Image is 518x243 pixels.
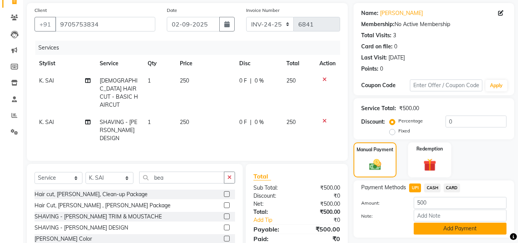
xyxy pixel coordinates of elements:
div: Membership: [361,20,395,28]
span: K. SAI [39,77,54,84]
img: _gift.svg [419,157,440,173]
th: Total [282,55,315,72]
div: SHAVING - [PERSON_NAME] TRIM & MOUSTACHE [35,213,162,221]
div: ₹500.00 [297,225,346,234]
span: 1 [148,119,151,126]
span: 0 F [239,77,247,85]
label: Redemption [416,145,443,152]
span: [DEMOGRAPHIC_DATA] HAIR CUT - BASIC HAIRCUT [100,77,138,108]
div: ₹500.00 [297,208,346,216]
div: SHAVING - [PERSON_NAME] DESIGN [35,224,128,232]
th: Disc [235,55,282,72]
input: Add Note [414,210,506,222]
span: 0 % [255,77,264,85]
div: ₹0 [297,192,346,200]
label: Fixed [398,127,410,134]
label: Note: [355,213,408,220]
div: Last Visit: [361,54,387,62]
span: Total [253,172,271,180]
th: Price [175,55,235,72]
div: Card on file: [361,43,393,51]
label: Invoice Number [246,7,280,14]
input: Search or Scan [139,172,224,183]
span: CARD [444,183,460,192]
div: ₹0 [305,216,346,224]
input: Enter Offer / Coupon Code [410,79,482,91]
div: Services [35,41,346,55]
div: Hair Cut, [PERSON_NAME] , [PERSON_NAME] Package [35,202,171,210]
th: Action [315,55,340,72]
button: Apply [485,80,507,91]
button: +91 [35,17,56,31]
div: Points: [361,65,378,73]
div: Total Visits: [361,31,391,40]
th: Stylist [35,55,95,72]
div: Payable: [248,225,297,234]
span: 250 [180,119,189,126]
span: 250 [286,77,296,84]
div: Coupon Code [361,81,409,89]
div: Hair cut, [PERSON_NAME], Clean-up Package [35,190,148,198]
span: K. SAI [39,119,54,126]
div: Service Total: [361,104,396,112]
label: Amount: [355,200,408,207]
label: Date [167,7,177,14]
span: 250 [180,77,189,84]
div: [DATE] [388,54,405,62]
input: Amount [414,197,506,209]
span: 0 % [255,118,264,126]
a: Add Tip [248,216,305,224]
div: 3 [393,31,396,40]
span: 0 F [239,118,247,126]
div: 0 [380,65,383,73]
div: Total: [248,208,297,216]
div: ₹500.00 [399,104,419,112]
input: Search by Name/Mobile/Email/Code [55,17,155,31]
span: UPI [409,183,421,192]
div: 0 [394,43,397,51]
a: [PERSON_NAME] [380,9,423,17]
div: ₹500.00 [297,184,346,192]
span: CASH [424,183,441,192]
div: ₹500.00 [297,200,346,208]
label: Percentage [398,117,423,124]
span: SHAVING - [PERSON_NAME] DESIGN [100,119,137,142]
span: 1 [148,77,151,84]
div: [PERSON_NAME] Color [35,235,92,243]
span: Payment Methods [361,183,406,192]
label: Manual Payment [357,146,393,153]
span: 250 [286,119,296,126]
th: Qty [143,55,175,72]
div: No Active Membership [361,20,506,28]
button: Add Payment [414,223,506,235]
th: Service [95,55,143,72]
div: Sub Total: [248,184,297,192]
img: _cash.svg [365,158,385,172]
label: Client [35,7,47,14]
span: | [250,118,252,126]
span: | [250,77,252,85]
div: Name: [361,9,378,17]
div: Discount: [361,118,385,126]
div: Net: [248,200,297,208]
div: Discount: [248,192,297,200]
